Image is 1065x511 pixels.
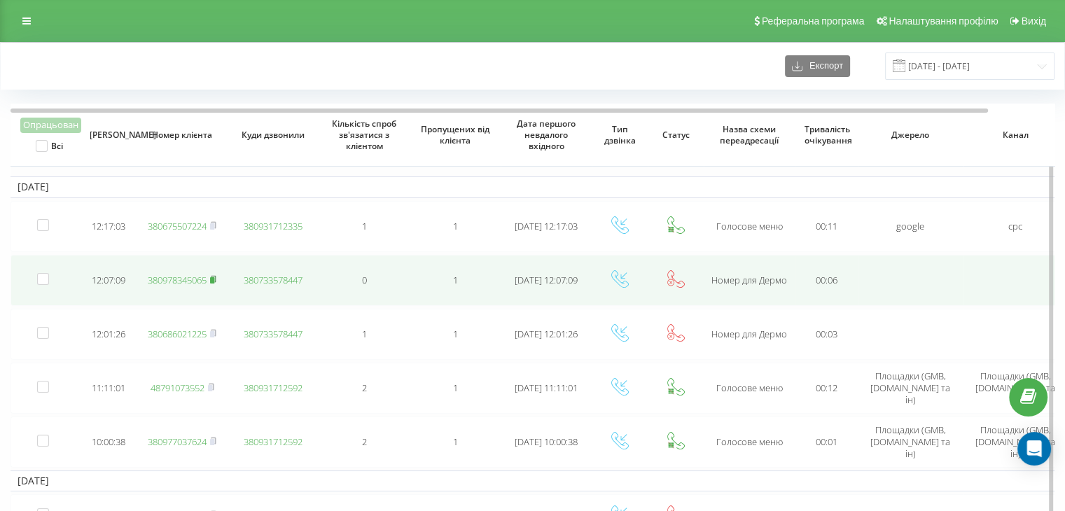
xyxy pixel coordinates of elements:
td: 11:11:01 [81,363,137,414]
td: Площадки (GMB, [DOMAIN_NAME] та ін) [858,363,963,414]
div: Open Intercom Messenger [1017,432,1051,465]
label: Всі [36,140,63,152]
span: [PERSON_NAME] [90,129,127,141]
span: 2 [362,435,367,448]
span: Реферальна програма [762,15,865,27]
td: Голосове меню [704,201,795,252]
span: Дата першого невдалого вхідного [512,118,581,151]
span: Номер клієнта [148,129,217,141]
span: 1 [453,381,458,394]
span: [DATE] 12:01:26 [515,328,578,340]
span: [DATE] 12:07:09 [515,274,578,286]
span: Пропущених від клієнта [421,124,490,146]
td: Номер для Дермо [704,309,795,360]
span: 1 [453,435,458,448]
span: [DATE] 12:17:03 [515,220,578,232]
a: 380977037624 [148,435,207,448]
span: Куди дзвонили [239,129,308,141]
span: 1 [453,328,458,340]
span: Джерело [870,129,952,141]
td: 00:11 [795,201,858,252]
a: 380931712335 [244,220,302,232]
td: 12:07:09 [81,255,137,306]
span: 1 [362,328,367,340]
td: 10:00:38 [81,416,137,468]
span: 1 [453,220,458,232]
a: 380686021225 [148,328,207,340]
td: Площадки (GMB, [DOMAIN_NAME] та ін) [858,416,963,468]
span: Кількість спроб зв'язатися з клієнтом [330,118,399,151]
td: 00:06 [795,255,858,306]
td: 12:01:26 [81,309,137,360]
span: Вихід [1022,15,1046,27]
span: Експорт [802,61,843,71]
td: 00:01 [795,416,858,468]
span: Статус [657,129,695,141]
span: Назва схеми переадресації [715,124,784,146]
a: 48791073552 [151,381,204,394]
td: google [858,201,963,252]
td: Голосове меню [704,363,795,414]
a: 380931712592 [244,435,302,448]
a: 380733578447 [244,274,302,286]
span: 1 [362,220,367,232]
td: 00:03 [795,309,858,360]
span: [DATE] 11:11:01 [515,381,578,394]
span: Канал [975,129,1057,141]
span: 1 [453,274,458,286]
td: 12:17:03 [81,201,137,252]
a: 380733578447 [244,328,302,340]
td: 00:12 [795,363,858,414]
a: 380931712592 [244,381,302,394]
span: [DATE] 10:00:38 [515,435,578,448]
span: Тип дзвінка [601,124,639,146]
td: Номер для Дермо [704,255,795,306]
span: Налаштування профілю [889,15,998,27]
a: 380978345065 [148,274,207,286]
td: Голосове меню [704,416,795,468]
a: 380675507224 [148,220,207,232]
span: 0 [362,274,367,286]
span: Тривалість очікування [805,124,849,146]
span: 2 [362,381,367,394]
button: Експорт [785,55,850,77]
